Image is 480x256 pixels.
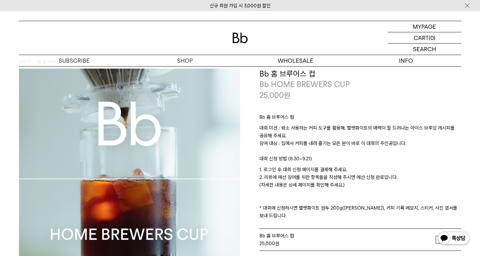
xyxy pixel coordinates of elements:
a: MYPAGE [388,21,461,32]
p: MYPAGE [413,21,436,32]
a: 신규 회원 가입 시 3,000원 할인 [210,3,271,9]
span: Bb 홈 브루어스 컵 [259,233,294,239]
p: 1. 로그인 후 대회 신청 페이지를 결제해 주세요. 2. 리뷰에 예선 참여를 위한 항목들을 작성해 주시면 예선 신청 완료입니다. (자세한 내용은 상세 페이지를 확인해 주세요.... [259,166,461,220]
p: (0) [429,32,435,43]
p: INFO [351,55,461,66]
a: CART (0) [388,32,461,44]
button: 감소 [436,236,443,244]
p: 대회 신청 방법 (8.30~9.21) [259,155,461,166]
p: Bb HOME BREWERS CUP [259,79,461,90]
a: SHOP [130,55,240,66]
p: SEARCH [413,44,436,55]
a: SUBSCRIBE [19,55,130,66]
div: 원 [259,240,436,247]
p: 대회 미션 : 평소 사용하는 커피 도구를 활용해, 벨벳화이트의 매력이 잘 드러나는 아이스 브루잉 레시피를 공유해 주세요. 참여 대상 : 집에서 커피를 내려 즐기는 모든 분이 ... [259,124,461,155]
p: Bb 홈 브루어스 컵 [259,113,461,124]
p: CART [414,32,429,43]
h3: Bb 홈 브루어스 컵 [259,68,461,79]
strong: 25,000 [259,241,275,246]
img: 카카오톡 채널 1:1 채팅 버튼 [437,231,470,246]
